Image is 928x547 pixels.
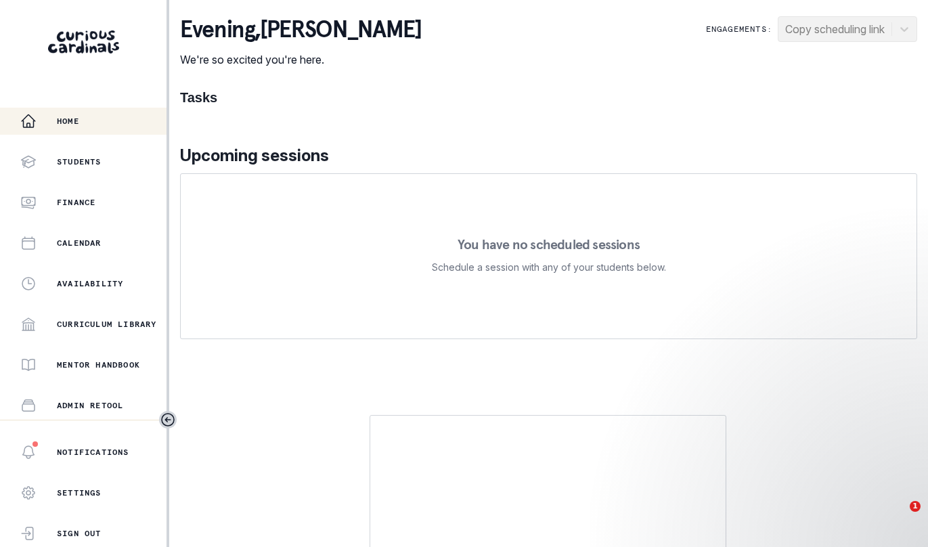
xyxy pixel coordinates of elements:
p: Upcoming sessions [180,144,917,168]
p: evening , [PERSON_NAME] [180,16,421,43]
p: Students [57,156,102,167]
p: Settings [57,487,102,498]
p: Admin Retool [57,400,123,411]
h1: Tasks [180,89,917,106]
p: Curriculum Library [57,319,157,330]
button: Toggle sidebar [159,411,177,429]
p: We're so excited you're here. [180,51,421,68]
iframe: Intercom live chat [882,501,914,533]
img: Curious Cardinals Logo [48,30,119,53]
p: Home [57,116,79,127]
p: You have no scheduled sessions [458,238,640,251]
p: Engagements: [706,24,772,35]
p: Availability [57,278,123,289]
span: 1 [910,501,921,512]
p: Notifications [57,447,129,458]
p: Calendar [57,238,102,248]
p: Mentor Handbook [57,359,140,370]
p: Schedule a session with any of your students below. [432,259,666,276]
p: Sign Out [57,528,102,539]
p: Finance [57,197,95,208]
